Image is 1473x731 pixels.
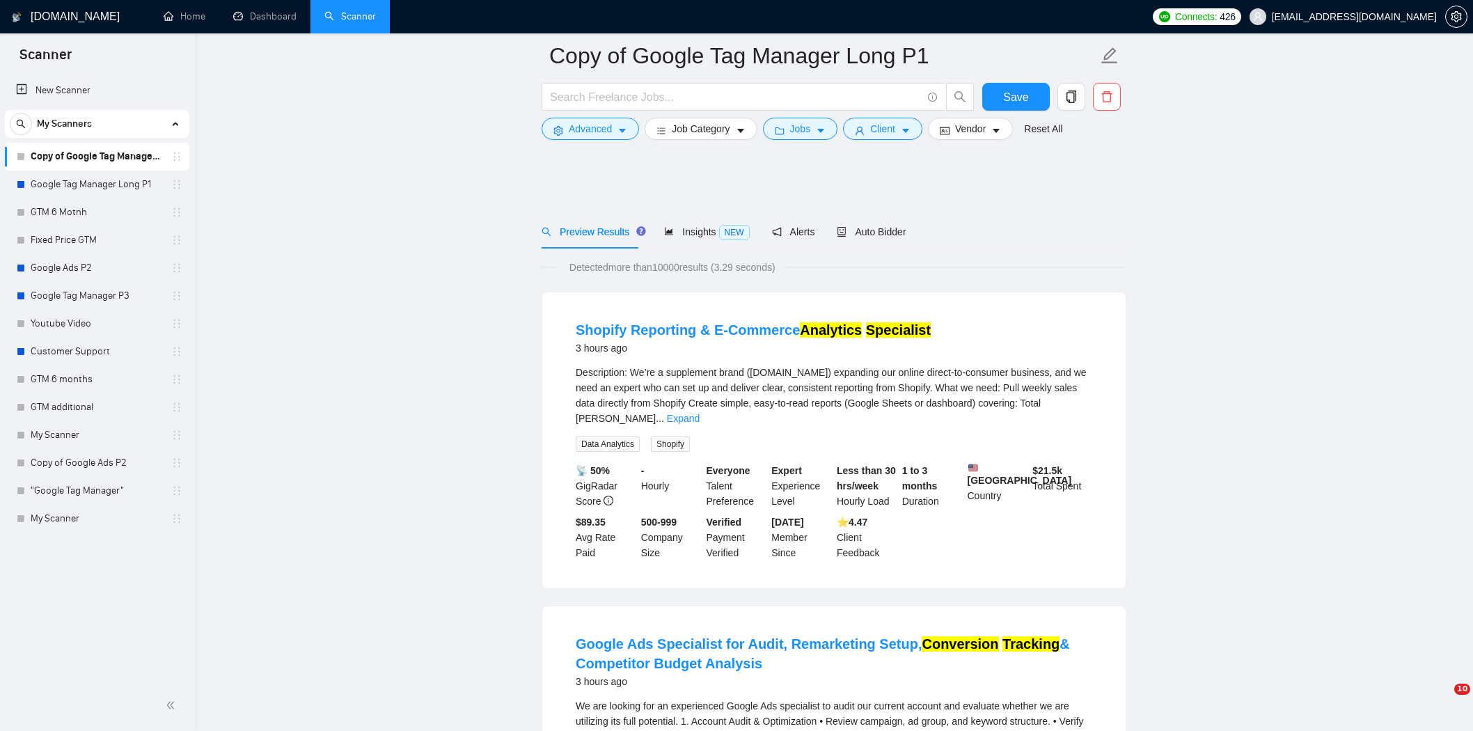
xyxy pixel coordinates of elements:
span: Connects: [1175,9,1217,24]
b: Everyone [707,465,750,476]
a: GTM 6 Motnh [31,198,163,226]
a: Google Tag Manager Long P1 [31,171,163,198]
button: settingAdvancedcaret-down [542,118,639,140]
span: search [947,91,973,103]
span: robot [837,227,846,237]
span: copy [1058,91,1085,103]
span: Jobs [790,121,811,136]
button: search [10,113,32,135]
input: Scanner name... [549,38,1098,73]
span: holder [171,207,182,218]
a: Google Ads P2 [31,254,163,282]
img: upwork-logo.png [1159,11,1170,22]
div: Avg Rate Paid [573,514,638,560]
span: Alerts [772,226,815,237]
span: info-circle [604,496,613,505]
a: Customer Support [31,338,163,365]
a: "Google Tag Manager" [31,477,163,505]
span: holder [171,402,182,413]
a: homeHome [164,10,205,22]
span: holder [171,430,182,441]
a: Reset All [1024,121,1062,136]
span: My Scanners [37,110,92,138]
div: Hourly [638,463,704,509]
span: search [542,227,551,237]
span: setting [1446,11,1467,22]
button: Save [982,83,1050,111]
span: folder [775,125,785,136]
a: Copy of Google Ads P2 [31,449,163,477]
div: Company Size [638,514,704,560]
span: idcard [940,125,950,136]
li: My Scanners [5,110,189,533]
a: searchScanner [324,10,376,22]
span: Scanner [8,45,83,74]
span: search [10,119,31,129]
b: Verified [707,517,742,528]
a: Youtube Video [31,310,163,338]
span: Vendor [955,121,986,136]
span: 10 [1454,684,1470,695]
span: NEW [719,225,750,240]
a: My Scanner [31,421,163,449]
span: Auto Bidder [837,226,906,237]
span: caret-down [901,125,911,136]
b: [DATE] [771,517,803,528]
button: delete [1093,83,1121,111]
button: search [946,83,974,111]
span: holder [171,513,182,524]
div: Description: We’re a supplement brand (Myosport.com) expanding our online direct-to-consumer busi... [576,365,1092,426]
a: Fixed Price GTM [31,226,163,254]
span: holder [171,151,182,162]
span: caret-down [991,125,1001,136]
span: setting [553,125,563,136]
span: Preview Results [542,226,642,237]
li: New Scanner [5,77,189,104]
span: user [1253,12,1263,22]
span: area-chart [664,226,674,236]
span: notification [772,227,782,237]
span: user [855,125,865,136]
span: edit [1101,47,1119,65]
span: holder [171,485,182,496]
button: folderJobscaret-down [763,118,838,140]
a: GTM additional [31,393,163,421]
span: delete [1094,91,1120,103]
div: 3 hours ago [576,673,1092,690]
span: holder [171,235,182,246]
span: Job Category [672,121,730,136]
input: Search Freelance Jobs... [550,88,922,106]
span: holder [171,318,182,329]
mark: Conversion [922,636,998,652]
span: ... [656,413,664,424]
div: Payment Verified [704,514,769,560]
span: Advanced [569,121,612,136]
a: GTM 6 months [31,365,163,393]
b: - [641,465,645,476]
div: Tooltip anchor [635,225,647,237]
button: setting [1445,6,1467,28]
span: holder [171,346,182,357]
b: 📡 50% [576,465,610,476]
div: 3 hours ago [576,340,931,356]
div: GigRadar Score [573,463,638,509]
span: holder [171,457,182,469]
span: Description: We’re a supplement brand ([DOMAIN_NAME]) expanding our online direct-to-consumer bus... [576,367,1087,424]
button: barsJob Categorycaret-down [645,118,757,140]
b: Expert [771,465,802,476]
b: $89.35 [576,517,606,528]
img: 🇺🇸 [968,463,978,473]
b: 500-999 [641,517,677,528]
div: Member Since [769,514,834,560]
button: userClientcaret-down [843,118,922,140]
span: caret-down [617,125,627,136]
b: [GEOGRAPHIC_DATA] [968,463,1072,486]
iframe: Intercom live chat [1426,684,1459,717]
b: $ 21.5k [1032,465,1062,476]
b: ⭐️ 4.47 [837,517,867,528]
div: Country [965,463,1030,509]
a: Copy of Google Tag Manager Long P1 [31,143,163,171]
div: Talent Preference [704,463,769,509]
a: Expand [667,413,700,424]
span: info-circle [928,93,937,102]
